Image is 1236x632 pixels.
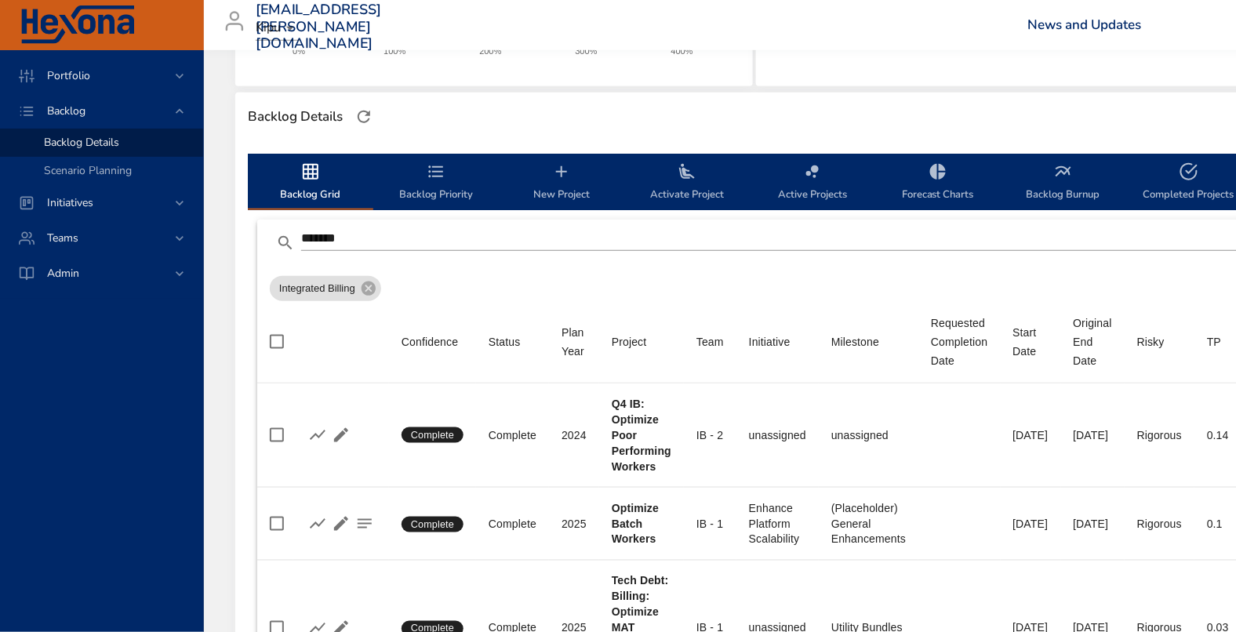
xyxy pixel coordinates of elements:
div: Original End Date [1074,314,1112,370]
button: Refresh Page [352,105,376,129]
text: 300% [576,46,598,56]
span: Complete [402,428,463,442]
span: Activate Project [634,162,740,204]
div: IB - 1 [696,516,724,532]
b: Optimize Batch Workers [612,502,659,546]
span: Backlog Details [44,135,119,150]
img: Hexona [19,5,136,45]
text: 400% [671,46,693,56]
div: Complete [489,427,536,443]
div: Backlog Details [243,104,347,129]
button: Show Burnup [306,512,329,536]
div: TP [1207,332,1221,351]
div: unassigned [749,427,806,443]
div: Enhance Platform Scalability [749,500,806,547]
div: (Placeholder) General Enhancements [831,500,906,547]
div: Sort [489,332,521,351]
button: Project Notes [353,512,376,536]
div: [DATE] [1074,516,1112,532]
h3: [EMAIL_ADDRESS][PERSON_NAME][DOMAIN_NAME] [256,2,382,53]
span: Status [489,332,536,351]
span: Milestone [831,332,906,351]
button: Edit Project Details [329,512,353,536]
div: Requested Completion Date [931,314,987,370]
div: Rigorous [1137,516,1182,532]
div: 0.1 [1207,516,1229,532]
text: 200% [479,46,501,56]
span: Portfolio [35,68,103,83]
div: Sort [831,332,879,351]
div: Sort [696,332,724,351]
div: 2025 [562,516,587,532]
span: Scenario Planning [44,163,132,178]
div: Sort [1207,332,1221,351]
div: Confidence [402,332,458,351]
div: Integrated Billing [270,276,381,301]
span: Project [612,332,671,351]
div: unassigned [831,427,906,443]
span: Backlog [35,104,98,118]
div: Status [489,332,521,351]
div: Risky [1137,332,1165,351]
div: Sort [931,314,987,370]
span: Initiatives [35,195,106,210]
span: Active Projects [759,162,866,204]
div: Team [696,332,724,351]
b: Q4 IB: Optimize Poor Performing Workers [612,398,671,473]
div: Sort [612,332,647,351]
span: Complete [402,518,463,532]
span: Confidence [402,332,463,351]
span: Backlog Burnup [1010,162,1117,204]
div: [DATE] [1074,427,1112,443]
div: Complete [489,516,536,532]
div: Kipu [256,16,300,41]
div: Plan Year [562,323,587,361]
span: TP [1207,332,1229,351]
div: Sort [1013,323,1049,361]
div: Sort [749,332,791,351]
div: Start Date [1013,323,1049,361]
div: IB - 2 [696,427,724,443]
span: Integrated Billing [270,281,365,296]
span: Teams [35,231,91,245]
div: Milestone [831,332,879,351]
button: Edit Project Details [329,423,353,447]
span: New Project [508,162,615,204]
div: Sort [402,332,458,351]
div: [DATE] [1013,516,1049,532]
span: Risky [1137,332,1182,351]
button: Show Burnup [306,423,329,447]
div: Initiative [749,332,791,351]
span: Forecast Charts [885,162,991,204]
span: Backlog Priority [383,162,489,204]
text: 100% [384,46,405,56]
div: Sort [1074,314,1112,370]
div: Sort [1137,332,1165,351]
span: Initiative [749,332,806,351]
div: Sort [562,323,587,361]
span: Admin [35,266,92,281]
div: Project [612,332,647,351]
div: [DATE] [1013,427,1049,443]
span: Backlog Grid [257,162,364,204]
div: 2024 [562,427,587,443]
a: News and Updates [1028,16,1142,34]
div: 0.14 [1207,427,1229,443]
div: Rigorous [1137,427,1182,443]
